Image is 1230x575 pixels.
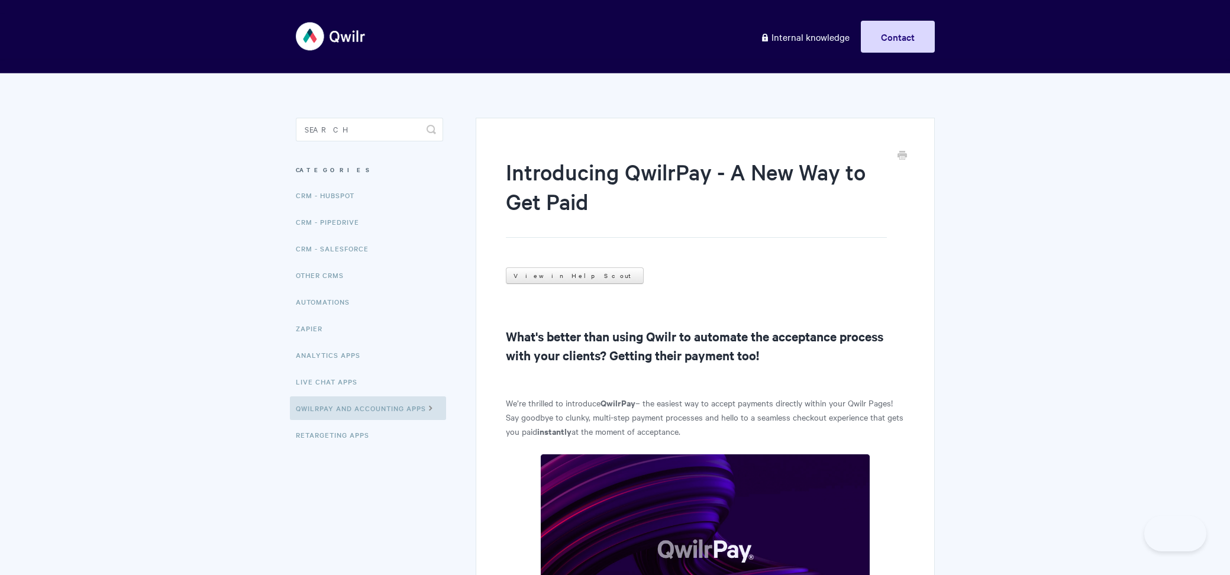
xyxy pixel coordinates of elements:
h1: Introducing QwilrPay - A New Way to Get Paid [506,157,886,238]
a: QwilrPay and Accounting Apps [290,396,446,420]
a: CRM - Pipedrive [296,210,368,234]
a: CRM - HubSpot [296,183,363,207]
a: Analytics Apps [296,343,369,367]
a: View in Help Scout [506,267,644,284]
a: Other CRMs [296,263,353,287]
a: CRM - Salesforce [296,237,377,260]
strong: QwilrPay [601,396,635,409]
a: Internal knowledge [751,21,858,53]
a: Zapier [296,316,331,340]
h2: What's better than using Qwilr to automate the acceptance process with your clients? Getting thei... [506,327,904,364]
a: Print this Article [898,150,907,163]
img: Qwilr Help Center [296,14,366,59]
iframe: Toggle Customer Support [1144,516,1206,551]
a: Live Chat Apps [296,370,366,393]
p: We’re thrilled to introduce – the easiest way to accept payments directly within your Qwilr Pages... [506,396,904,438]
a: Retargeting Apps [296,423,378,447]
h3: Categories [296,159,443,180]
strong: instantly [537,425,572,437]
input: Search [296,118,443,141]
a: Contact [861,21,935,53]
a: Automations [296,290,359,314]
